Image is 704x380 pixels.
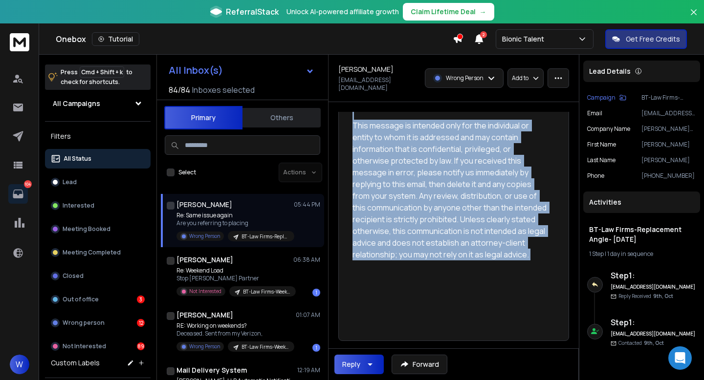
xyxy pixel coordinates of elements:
p: [PERSON_NAME] [641,141,696,148]
p: [PERSON_NAME] Law Group [641,125,696,133]
p: Reply Received [618,293,673,300]
p: Meeting Booked [63,225,110,233]
h3: Custom Labels [51,358,100,368]
button: Primary [164,106,242,129]
button: Not Interested89 [45,337,151,356]
h1: [PERSON_NAME] [338,64,394,74]
p: 05:44 PM [294,201,320,209]
p: 06:38 AM [293,256,320,264]
span: Cmd + Shift + k [80,66,124,78]
p: Re: Weekend Load [176,267,294,274]
h6: [EMAIL_ADDRESS][DOMAIN_NAME] [611,330,696,338]
p: 104 [24,180,32,188]
p: Deceased. Sent from my Verizon, [176,330,294,338]
p: [PHONE_NUMBER] [641,172,696,180]
p: Are you referring to placing [176,219,294,227]
button: All Campaigns [45,94,151,113]
p: Email [587,109,602,117]
label: Select [178,169,196,176]
p: 01:07 AM [296,311,320,319]
p: Not Interested [63,342,106,350]
p: BT-Law Firms-Replacement Angle- [DATE] [641,94,696,102]
p: First Name [587,141,616,148]
span: 2 [480,31,487,38]
div: 12 [137,319,145,327]
span: 1 day in sequence [607,250,653,258]
span: 9th, Oct [644,339,664,346]
button: Lead [45,172,151,192]
div: Activities [583,191,700,213]
p: Bionic Talent [502,34,548,44]
button: Reply [334,355,384,374]
span: 9th, Oct [653,293,673,299]
p: Unlock AI-powered affiliate growth [286,7,399,17]
p: This message is intended only for the individual or entity to whom it is addressed and may contai... [352,120,547,260]
button: Out of office3 [45,290,151,309]
h6: Step 1 : [611,317,696,328]
button: Tutorial [92,32,139,46]
h3: Inboxes selected [192,84,255,96]
p: All Status [64,155,91,163]
button: Close banner [687,6,700,29]
p: [EMAIL_ADDRESS][DOMAIN_NAME] [338,76,419,92]
div: | [589,250,694,258]
p: Not Interested [189,288,221,295]
h1: All Campaigns [53,99,100,108]
button: Wrong person12 [45,313,151,333]
p: Meeting Completed [63,249,121,256]
button: Claim Lifetime Deal→ [403,3,494,21]
p: Last Name [587,156,616,164]
span: → [480,7,486,17]
h1: [PERSON_NAME] [176,255,233,265]
button: Others [242,107,321,128]
p: Stop [PERSON_NAME] Partner [176,274,294,282]
p: Phone [587,172,604,180]
h1: Mail Delivery System [176,365,247,375]
span: 84 / 84 [169,84,190,96]
button: Campaign [587,94,626,102]
button: Meeting Booked [45,219,151,239]
p: Campaign [587,94,616,102]
p: BT-Law Firms-Weekend Angle-23/05/2025 [242,343,288,351]
p: Out of office [63,296,99,303]
p: Closed [63,272,84,280]
p: Contacted [618,339,664,347]
p: Interested [63,202,94,210]
p: Add to [512,74,528,82]
button: Meeting Completed [45,243,151,262]
p: Get Free Credits [626,34,680,44]
button: Get Free Credits [605,29,687,49]
button: Forward [392,355,447,374]
div: 1 [312,289,320,296]
p: BT-Law Firms-Weekend Angle-23/05/2025 [243,288,290,296]
h6: Step 1 : [611,270,696,281]
button: All Status [45,149,151,169]
button: W [10,355,29,374]
div: 1 [312,344,320,352]
p: Lead [63,178,77,186]
p: [EMAIL_ADDRESS][DOMAIN_NAME] [641,109,696,117]
h3: Filters [45,129,151,143]
span: 1 Step [589,250,604,258]
p: Wrong person [63,319,105,327]
button: All Inbox(s) [161,61,322,80]
p: Re: Same issue again [176,211,294,219]
p: Wrong Person [189,343,220,350]
p: Wrong Person [446,74,484,82]
a: 104 [8,184,28,204]
p: Lead Details [589,66,631,76]
p: Press to check for shortcuts. [61,67,132,87]
h1: [PERSON_NAME] [176,200,232,210]
p: Company Name [587,125,630,133]
p: Wrong Person [189,232,220,240]
div: Open Intercom Messenger [668,346,692,370]
h1: All Inbox(s) [169,65,223,75]
h1: BT-Law Firms-Replacement Angle- [DATE] [589,225,694,244]
div: 3 [137,296,145,303]
p: [PERSON_NAME] [641,156,696,164]
p: RE: Working on weekends? [176,322,294,330]
div: Reply [342,359,360,369]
